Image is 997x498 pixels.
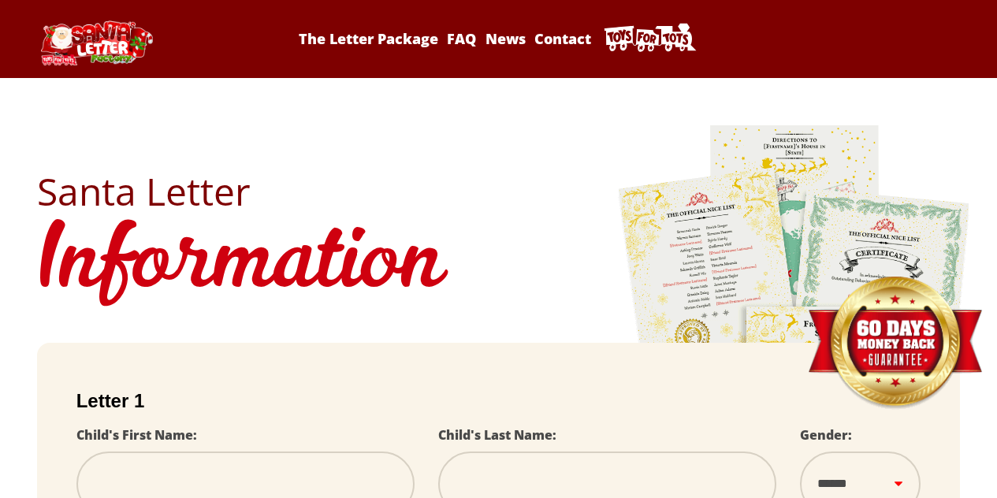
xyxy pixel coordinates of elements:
[76,426,197,444] label: Child's First Name:
[482,29,528,48] a: News
[37,173,961,210] h2: Santa Letter
[37,210,961,319] h1: Information
[445,29,479,48] a: FAQ
[76,390,921,412] h2: Letter 1
[37,20,155,65] img: Santa Letter Logo
[806,276,984,411] img: Money Back Guarantee
[531,29,593,48] a: Contact
[800,426,852,444] label: Gender:
[296,29,441,48] a: The Letter Package
[438,426,556,444] label: Child's Last Name:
